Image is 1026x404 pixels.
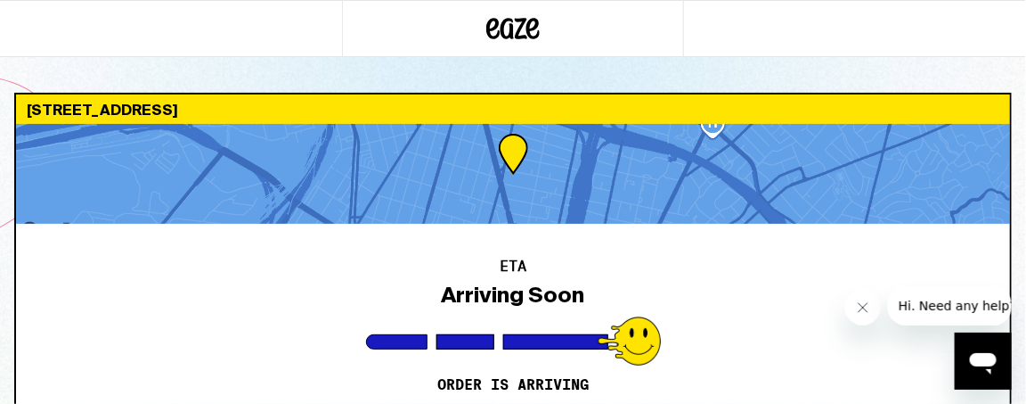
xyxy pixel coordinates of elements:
iframe: Button to launch messaging window [955,333,1012,390]
iframe: Close message [845,290,881,326]
div: Arriving Soon [442,283,585,308]
div: [STREET_ADDRESS] [16,95,1010,124]
span: Hi. Need any help? [11,12,128,27]
p: Order is arriving [437,376,589,394]
iframe: Message from company [888,286,1012,326]
h2: ETA [500,260,526,274]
